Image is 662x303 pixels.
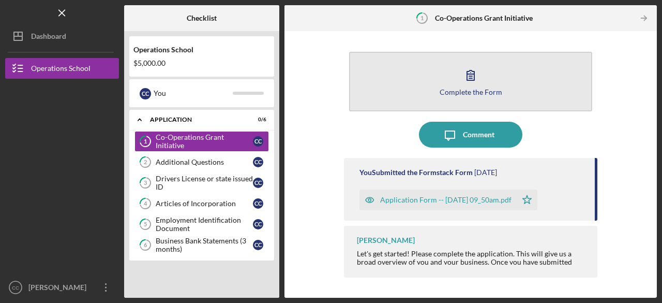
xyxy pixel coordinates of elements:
button: Dashboard [5,26,119,47]
div: Let's get started! Please complete the application. This will give us a broad overview of you and... [357,250,587,283]
a: 1Co-Operations Grant InitiativeCC [134,131,269,152]
b: Co-Operations Grant Initiative [435,14,533,22]
div: Drivers License or state issued ID [156,175,253,191]
button: Complete the Form [349,52,592,111]
div: Additional Questions [156,158,253,166]
div: C C [253,178,263,188]
div: C C [140,88,151,99]
div: Application [150,117,240,123]
button: Application Form -- [DATE] 09_50am.pdf [359,190,537,210]
tspan: 3 [144,180,147,186]
tspan: 1 [420,15,424,21]
div: Operations School [133,46,270,54]
div: C C [253,157,263,167]
button: CC[PERSON_NAME] [5,277,119,298]
div: Co-Operations Grant Initiative [156,133,253,150]
time: 2024-10-23 13:50 [474,168,497,177]
div: C C [253,136,263,147]
div: C C [253,198,263,209]
div: You Submitted the Formstack Form [359,168,473,177]
div: [PERSON_NAME] [357,236,415,244]
div: Articles of Incorporation [156,199,253,208]
button: Operations School [5,58,119,79]
text: CC [12,285,19,291]
a: 4Articles of IncorporationCC [134,193,269,214]
a: 2Additional QuestionsCC [134,152,269,172]
div: Employment Identification Document [156,216,253,233]
div: Operations School [31,58,91,81]
a: 6Business Bank Statements (3 months)CC [134,235,269,255]
div: You [154,84,233,102]
tspan: 1 [144,138,147,145]
a: 5Employment Identification DocumentCC [134,214,269,235]
div: C C [253,219,263,229]
tspan: 4 [144,200,147,207]
tspan: 6 [144,242,147,249]
div: 0 / 6 [248,117,266,123]
div: C C [253,240,263,250]
div: Comment [463,122,494,148]
div: [PERSON_NAME] [26,277,93,300]
b: Checklist [187,14,217,22]
div: Business Bank Statements (3 months) [156,237,253,253]
div: Application Form -- [DATE] 09_50am.pdf [380,196,511,204]
a: 3Drivers License or state issued IDCC [134,172,269,193]
button: Comment [419,122,522,148]
tspan: 5 [144,221,147,228]
div: Dashboard [31,26,66,49]
div: $5,000.00 [133,59,270,67]
tspan: 2 [144,159,147,166]
div: Complete the Form [440,88,502,96]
